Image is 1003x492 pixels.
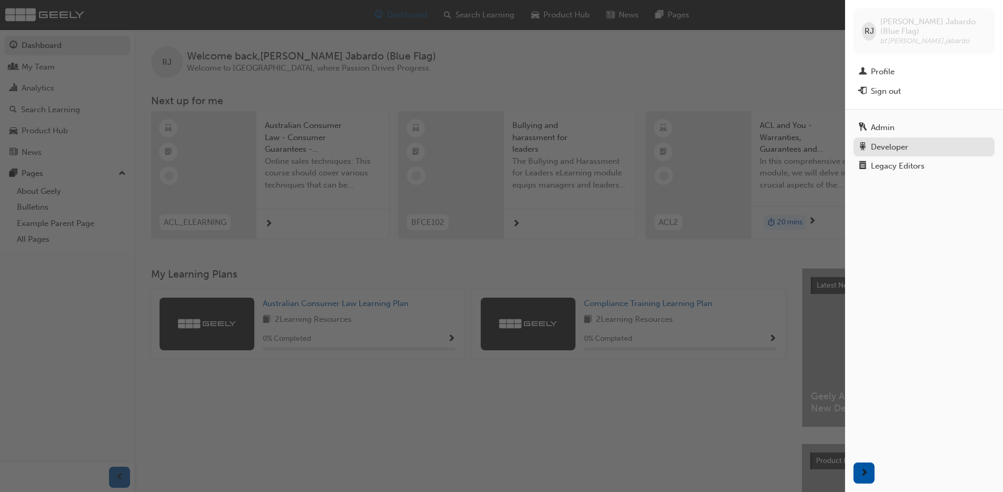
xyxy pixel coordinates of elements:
a: Profile [853,62,995,82]
span: notepad-icon [859,162,867,171]
div: Admin [871,122,895,134]
span: next-icon [860,467,868,480]
span: [PERSON_NAME] Jabardo (Blue Flag) [880,17,986,36]
span: RJ [865,25,874,37]
div: Profile [871,66,895,78]
button: Sign out [853,82,995,101]
div: Developer [871,141,908,153]
div: Sign out [871,85,901,97]
span: exit-icon [859,87,867,96]
span: bf.[PERSON_NAME].jabardo [880,36,970,45]
a: Admin [853,118,995,137]
span: robot-icon [859,143,867,152]
div: Legacy Editors [871,160,925,172]
a: Legacy Editors [853,156,995,176]
span: keys-icon [859,123,867,133]
a: Developer [853,137,995,157]
span: man-icon [859,67,867,77]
